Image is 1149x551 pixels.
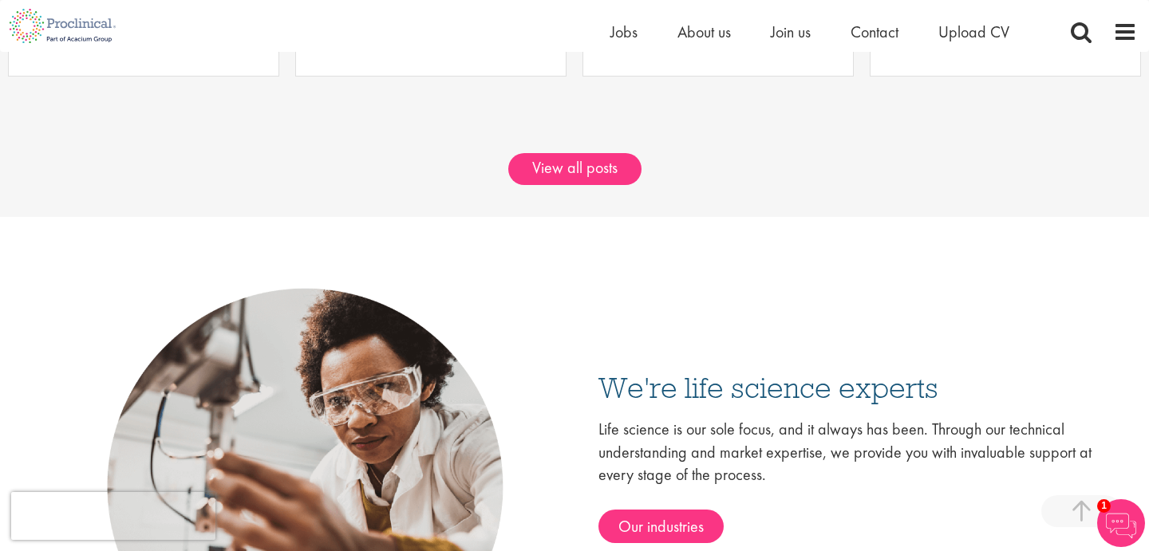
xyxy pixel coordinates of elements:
a: Contact [851,22,898,42]
span: 1 [1097,499,1111,513]
iframe: reCAPTCHA [11,492,215,540]
a: View all posts [508,153,642,185]
a: Our industries [598,510,724,544]
a: Join us [771,22,811,42]
img: Chatbot [1097,499,1145,547]
a: Upload CV [938,22,1009,42]
a: Jobs [610,22,638,42]
a: About us [677,22,731,42]
h3: We're life science experts [598,372,1113,402]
